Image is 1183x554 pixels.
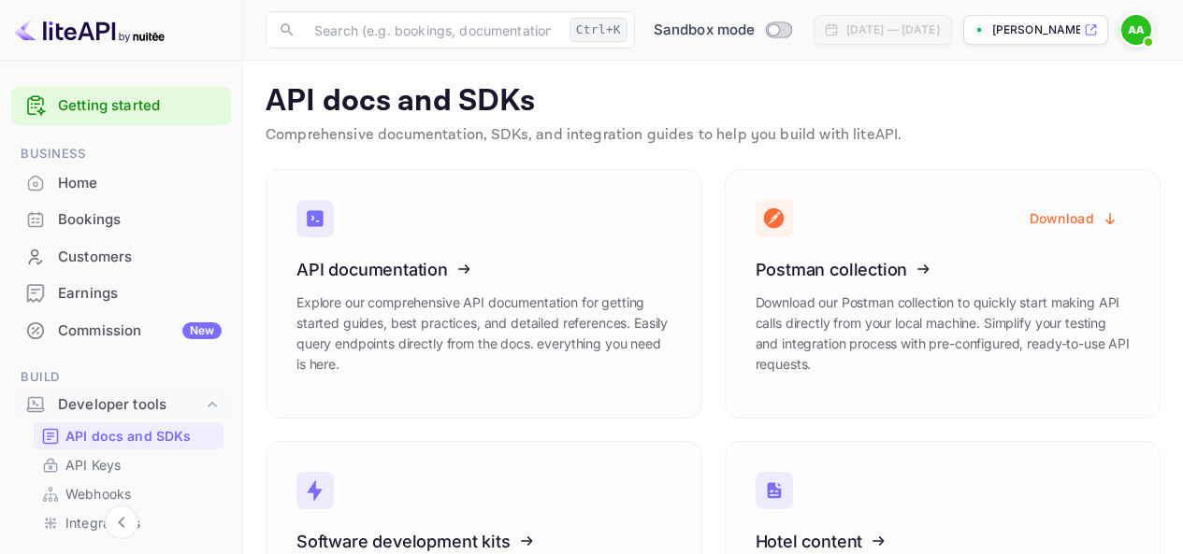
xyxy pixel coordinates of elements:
[11,367,231,388] span: Build
[296,292,671,375] p: Explore our comprehensive API documentation for getting started guides, best practices, and detai...
[756,292,1131,375] p: Download our Postman collection to quickly start making API calls directly from your local machin...
[266,83,1161,121] p: API docs and SDKs
[41,484,216,504] a: Webhooks
[41,455,216,475] a: API Keys
[756,532,1131,551] h3: Hotel content
[11,389,231,421] div: Developer tools
[11,87,231,125] div: Getting started
[570,18,628,42] div: Ctrl+K
[846,21,940,38] div: [DATE] — [DATE]
[34,509,224,536] div: Integrations
[182,322,222,339] div: New
[11,276,231,312] div: Earnings
[266,169,702,419] a: API documentationExplore our comprehensive API documentation for getting started guides, best pra...
[58,209,222,231] div: Bookings
[65,484,131,504] p: Webhooks
[41,513,216,533] a: Integrations
[58,394,203,416] div: Developer tools
[303,11,562,49] input: Search (e.g. bookings, documentation)
[65,426,192,446] p: API docs and SDKs
[756,260,1131,279] h3: Postman collection
[11,313,231,348] a: CommissionNew
[34,480,224,507] div: Webhooks
[992,21,1080,38] p: [PERSON_NAME]-ad3o6.nuitee...
[11,313,231,349] div: CommissionNew
[11,239,231,276] div: Customers
[11,165,231,202] div: Home
[646,20,799,41] div: Switch to Production mode
[11,202,231,236] a: Bookings
[65,513,140,533] p: Integrations
[58,173,222,194] div: Home
[105,505,138,539] button: Collapse navigation
[11,165,231,200] a: Home
[58,320,222,342] div: Commission
[41,426,216,446] a: API docs and SDKs
[266,124,1161,147] p: Comprehensive documentation, SDKs, and integration guides to help you build with liteAPI.
[34,422,224,449] div: API docs and SDKs
[1121,15,1151,45] img: Ali Affan
[11,144,231,164] span: Business
[58,283,222,305] div: Earnings
[11,276,231,310] a: Earnings
[11,202,231,238] div: Bookings
[296,260,671,279] h3: API documentation
[654,20,756,41] span: Sandbox mode
[58,95,222,117] a: Getting started
[15,15,165,45] img: LiteAPI logo
[296,532,671,551] h3: Software development kits
[65,455,121,475] p: API Keys
[11,239,231,274] a: Customers
[58,247,222,268] div: Customers
[34,451,224,478] div: API Keys
[1018,200,1130,236] button: Download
